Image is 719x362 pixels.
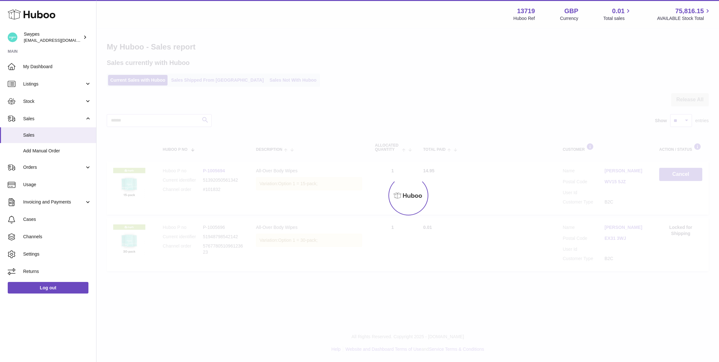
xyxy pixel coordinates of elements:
[23,116,85,122] span: Sales
[517,7,535,15] strong: 13719
[23,216,91,222] span: Cases
[23,81,85,87] span: Listings
[564,7,578,15] strong: GBP
[24,38,95,43] span: [EMAIL_ADDRESS][DOMAIN_NAME]
[657,15,711,22] span: AVAILABLE Stock Total
[23,251,91,257] span: Settings
[514,15,535,22] div: Huboo Ref
[657,7,711,22] a: 75,816.15 AVAILABLE Stock Total
[24,31,82,43] div: Swypes
[603,15,632,22] span: Total sales
[23,199,85,205] span: Invoicing and Payments
[560,15,578,22] div: Currency
[23,234,91,240] span: Channels
[23,98,85,104] span: Stock
[8,32,17,42] img: hello@swypes.co.uk
[23,182,91,188] span: Usage
[612,7,625,15] span: 0.01
[23,64,91,70] span: My Dashboard
[675,7,704,15] span: 75,816.15
[23,148,91,154] span: Add Manual Order
[603,7,632,22] a: 0.01 Total sales
[23,132,91,138] span: Sales
[23,164,85,170] span: Orders
[23,268,91,275] span: Returns
[8,282,88,294] a: Log out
